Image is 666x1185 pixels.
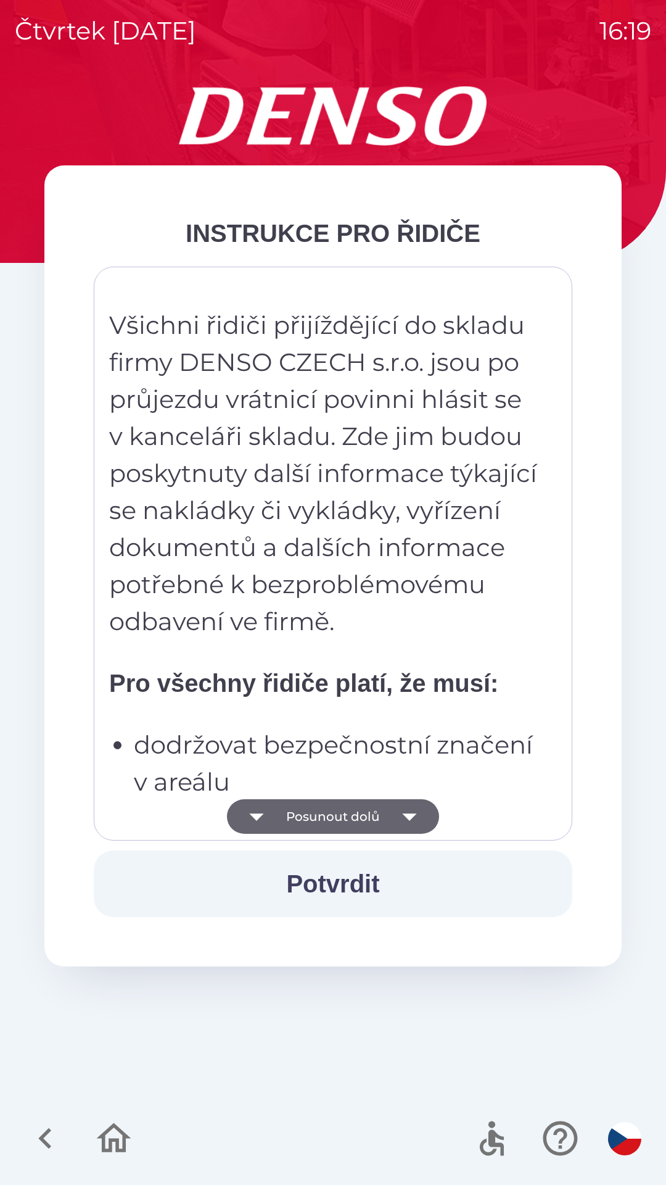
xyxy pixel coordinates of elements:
p: 16:19 [599,12,651,49]
p: Všichni řidiči přijíždějící do skladu firmy DENSO CZECH s.r.o. jsou po průjezdu vrátnicí povinni ... [109,307,540,640]
p: čtvrtek [DATE] [15,12,196,49]
button: Potvrdit [94,850,572,917]
div: INSTRUKCE PRO ŘIDIČE [94,215,572,252]
strong: Pro všechny řidiče platí, že musí: [109,670,498,697]
button: Posunout dolů [227,799,439,834]
img: cs flag [608,1122,641,1155]
p: dodržovat bezpečnostní značení v areálu [134,726,540,800]
img: Logo [44,86,622,146]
